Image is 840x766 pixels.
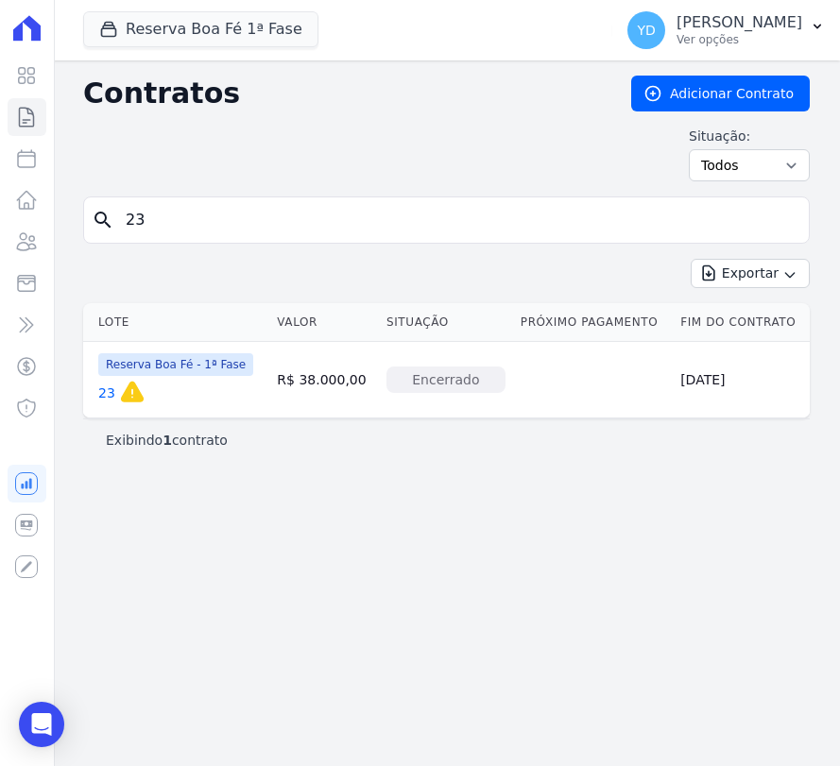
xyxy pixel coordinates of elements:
th: Valor [269,303,379,342]
i: search [92,209,114,231]
td: [DATE] [673,342,810,418]
th: Próximo Pagamento [513,303,673,342]
b: 1 [163,433,172,448]
button: Reserva Boa Fé 1ª Fase [83,11,318,47]
td: R$ 38.000,00 [269,342,379,418]
th: Situação [379,303,513,342]
p: Ver opções [677,32,802,47]
th: Fim do Contrato [673,303,810,342]
label: Situação: [689,127,810,145]
th: Lote [83,303,269,342]
span: YD [637,24,655,37]
p: [PERSON_NAME] [677,13,802,32]
div: Encerrado [386,366,506,393]
span: Reserva Boa Fé - 1ª Fase [98,353,253,376]
input: Buscar por nome do lote [114,201,801,239]
button: YD [PERSON_NAME] Ver opções [612,4,840,57]
p: Exibindo contrato [106,431,228,450]
div: Open Intercom Messenger [19,702,64,747]
a: Adicionar Contrato [631,76,810,111]
h2: Contratos [83,77,601,111]
a: 23 [98,383,115,402]
button: Exportar [691,259,810,288]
